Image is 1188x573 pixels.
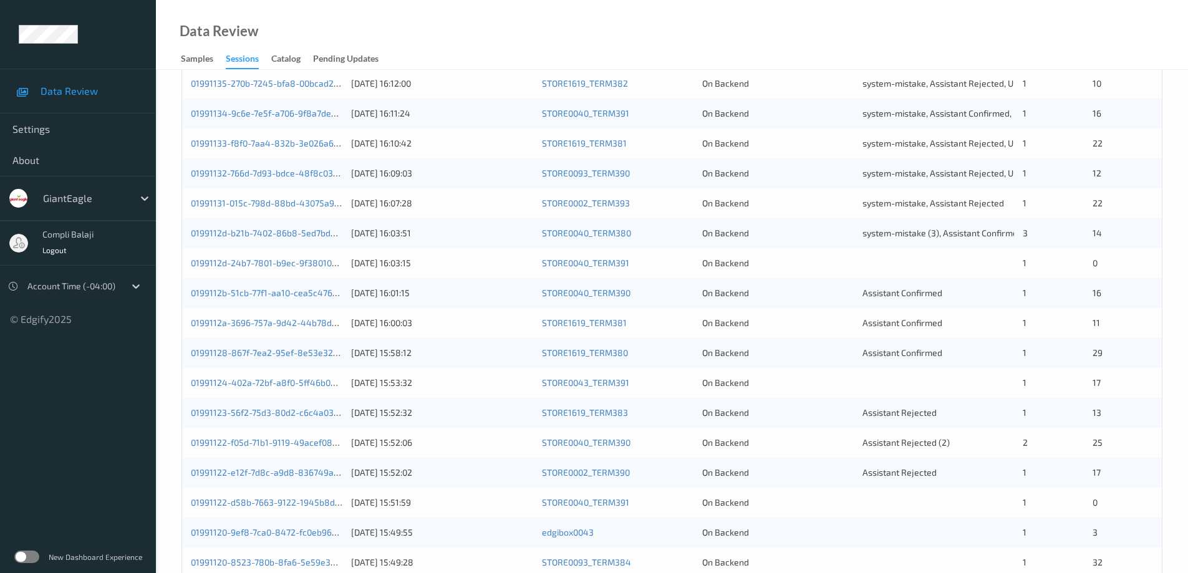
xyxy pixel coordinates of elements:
span: 29 [1093,347,1103,358]
div: On Backend [702,137,854,150]
div: On Backend [702,77,854,90]
a: 01991131-015c-798d-88bd-43075a9bd6ca [191,198,359,208]
div: [DATE] 15:52:06 [351,436,533,449]
span: 17 [1093,467,1101,478]
div: [DATE] 16:09:03 [351,167,533,180]
span: system-mistake, Assistant Rejected, Unusual activity [862,138,1070,148]
a: 01991120-8523-780b-8fa6-5e59e3855c56 [191,557,360,567]
a: Sessions [226,51,271,69]
a: 01991132-766d-7d93-bdce-48f8c03009ff [191,168,354,178]
div: On Backend [702,407,854,419]
a: 01991128-867f-7ea2-95ef-8e53e322d7b2 [191,347,357,358]
div: [DATE] 16:03:51 [351,227,533,239]
span: 16 [1093,108,1101,118]
a: STORE0040_TERM391 [542,108,629,118]
span: 1 [1023,168,1026,178]
div: [DATE] 16:07:28 [351,197,533,209]
span: 1 [1023,527,1026,537]
a: STORE0040_TERM390 [542,287,630,298]
div: Samples [181,52,213,68]
span: 2 [1023,437,1028,448]
span: 17 [1093,377,1101,388]
span: Assistant Rejected [862,467,937,478]
span: 1 [1023,287,1026,298]
a: STORE1619_TERM381 [542,138,627,148]
span: 22 [1093,198,1103,208]
div: On Backend [702,227,854,239]
a: 01991135-270b-7245-bfa8-00bcad26ebad [191,78,359,89]
a: 0199112a-3696-757a-9d42-44b78d4b9cbe [191,317,362,328]
a: 01991122-f05d-71b1-9119-49acef085569 [191,437,352,448]
span: 1 [1023,108,1026,118]
a: 01991123-56f2-75d3-80d2-c6c4a0320c9e [191,407,358,418]
div: [DATE] 15:58:12 [351,347,533,359]
a: STORE0040_TERM390 [542,437,630,448]
span: 13 [1093,407,1101,418]
div: On Backend [702,167,854,180]
a: 01991122-e12f-7d8c-a9d8-836749a72b7c [191,467,357,478]
span: 1 [1023,78,1026,89]
a: STORE0093_TERM384 [542,557,631,567]
span: Assistant Confirmed [862,347,942,358]
span: 1 [1023,377,1026,388]
a: 01991134-9c6e-7e5f-a706-9f8a7deb299d [191,108,356,118]
div: On Backend [702,287,854,299]
span: 3 [1093,527,1098,537]
span: 1 [1023,497,1026,508]
div: [DATE] 15:49:55 [351,526,533,539]
span: Assistant Rejected (2) [862,437,950,448]
div: [DATE] 15:52:02 [351,466,533,479]
div: [DATE] 16:00:03 [351,317,533,329]
span: Assistant Rejected [862,407,937,418]
div: On Backend [702,526,854,539]
div: Catalog [271,52,301,68]
a: 01991122-d58b-7663-9122-1945b8d39794 [191,497,360,508]
div: [DATE] 16:10:42 [351,137,533,150]
a: Pending Updates [313,51,391,68]
span: Assistant Confirmed [862,317,942,328]
a: STORE1619_TERM380 [542,347,628,358]
span: 25 [1093,437,1103,448]
div: Sessions [226,52,259,69]
a: Samples [181,51,226,68]
a: 01991124-402a-72bf-a8f0-5ff46b04e34f [191,377,355,388]
span: 11 [1093,317,1100,328]
span: 22 [1093,138,1103,148]
div: [DATE] 15:51:59 [351,496,533,509]
a: STORE0043_TERM391 [542,377,629,388]
span: 14 [1093,228,1102,238]
span: 1 [1023,198,1026,208]
span: system-mistake, Assistant Rejected, Unusual activity [862,78,1070,89]
div: On Backend [702,436,854,449]
div: [DATE] 16:12:00 [351,77,533,90]
span: 1 [1023,347,1026,358]
a: STORE0093_TERM390 [542,168,630,178]
a: Catalog [271,51,313,68]
div: [DATE] 15:52:32 [351,407,533,419]
div: On Backend [702,496,854,509]
span: 1 [1023,317,1026,328]
div: On Backend [702,257,854,269]
div: [DATE] 16:03:15 [351,257,533,269]
div: [DATE] 16:01:15 [351,287,533,299]
div: Pending Updates [313,52,379,68]
a: STORE0002_TERM390 [542,467,630,478]
span: 12 [1093,168,1101,178]
div: [DATE] 15:53:32 [351,377,533,389]
span: system-mistake (3), Assistant Confirmed (3) [862,228,1036,238]
div: On Backend [702,466,854,479]
span: 16 [1093,287,1101,298]
a: STORE0040_TERM391 [542,258,629,268]
span: system-mistake, Assistant Rejected, Unusual activity [862,168,1070,178]
span: system-mistake, Assistant Rejected [862,198,1004,208]
div: [DATE] 15:49:28 [351,556,533,569]
span: 1 [1023,138,1026,148]
a: STORE1619_TERM383 [542,407,628,418]
div: On Backend [702,317,854,329]
span: 1 [1023,557,1026,567]
span: 1 [1023,467,1026,478]
a: 01991120-9ef8-7ca0-8472-fc0eb96a70d6 [191,527,356,537]
a: STORE0040_TERM380 [542,228,631,238]
div: [DATE] 16:11:24 [351,107,533,120]
span: 0 [1093,258,1098,268]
